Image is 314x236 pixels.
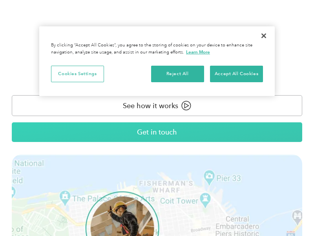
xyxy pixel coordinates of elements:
button: Reject All [151,66,204,82]
a: More information about your privacy, opens in a new tab [186,49,210,55]
div: Cookie banner [39,26,275,96]
button: Accept All Cookies [210,66,263,82]
p: See how it works [123,100,178,111]
div: Privacy [39,26,275,96]
button: Cookies Settings [51,66,104,82]
h1: Easiest vehicle reimbursement solution for construction [12,51,302,83]
a: Get in touch [12,122,302,142]
div: By clicking “Accept All Cookies”, you agree to the storing of cookies on your device to enhance s... [51,42,263,56]
a: See how it works [12,95,302,116]
button: Close [255,27,272,44]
